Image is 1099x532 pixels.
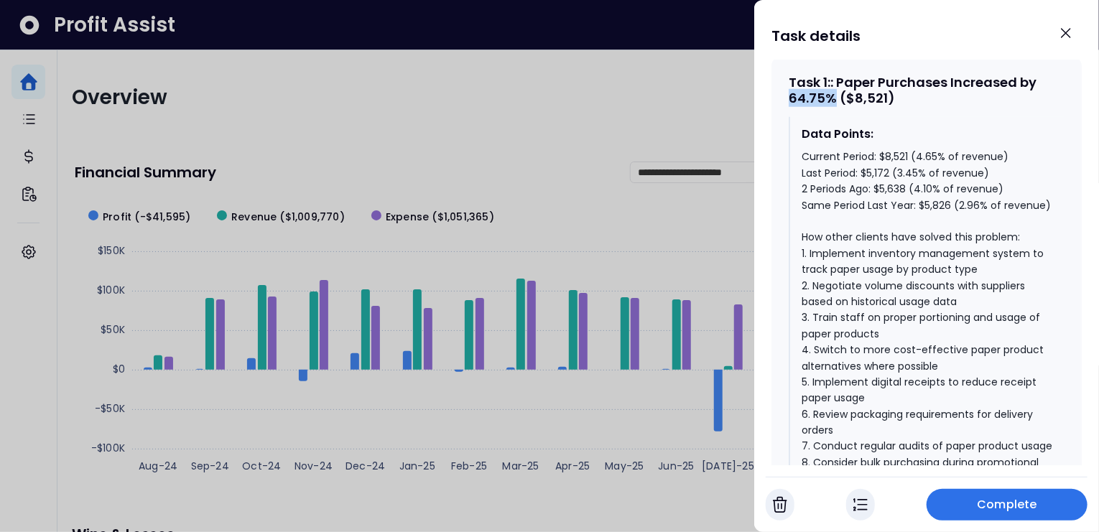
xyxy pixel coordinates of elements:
[802,126,1053,143] div: Data Points:
[978,496,1037,513] span: Complete
[853,496,868,513] img: In Progress
[773,496,787,513] img: Cancel Task
[802,149,1053,486] div: Current Period: $8,521 (4.65% of revenue) Last Period: $5,172 (3.45% of revenue) 2 Periods Ago: $...
[1050,17,1082,49] button: Close
[927,489,1088,521] button: Complete
[789,75,1065,106] div: Task 1 : : Paper Purchases Increased by 64.75% ($8,521)
[771,23,861,49] h1: Task details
